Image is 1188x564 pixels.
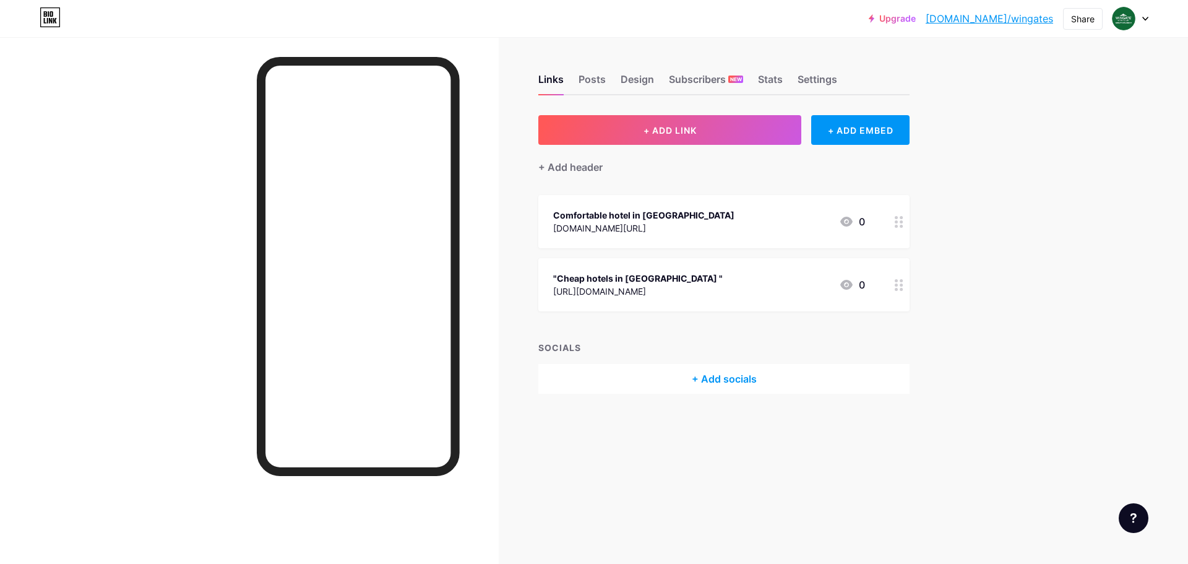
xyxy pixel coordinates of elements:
[538,160,603,175] div: + Add header
[869,14,916,24] a: Upgrade
[538,364,910,394] div: + Add socials
[798,72,837,94] div: Settings
[669,72,743,94] div: Subscribers
[839,277,865,292] div: 0
[553,285,723,298] div: [URL][DOMAIN_NAME]
[579,72,606,94] div: Posts
[811,115,910,145] div: + ADD EMBED
[621,72,654,94] div: Design
[1112,7,1135,30] img: Wingate Salisbury
[553,209,734,222] div: Comfortable hotel in [GEOGRAPHIC_DATA]
[643,125,697,136] span: + ADD LINK
[730,76,742,83] span: NEW
[1071,12,1095,25] div: Share
[538,72,564,94] div: Links
[758,72,783,94] div: Stats
[538,341,910,354] div: SOCIALS
[839,214,865,229] div: 0
[926,11,1053,26] a: [DOMAIN_NAME]/wingates
[553,222,734,235] div: [DOMAIN_NAME][URL]
[538,115,801,145] button: + ADD LINK
[553,272,723,285] div: "Cheap hotels in [GEOGRAPHIC_DATA] "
